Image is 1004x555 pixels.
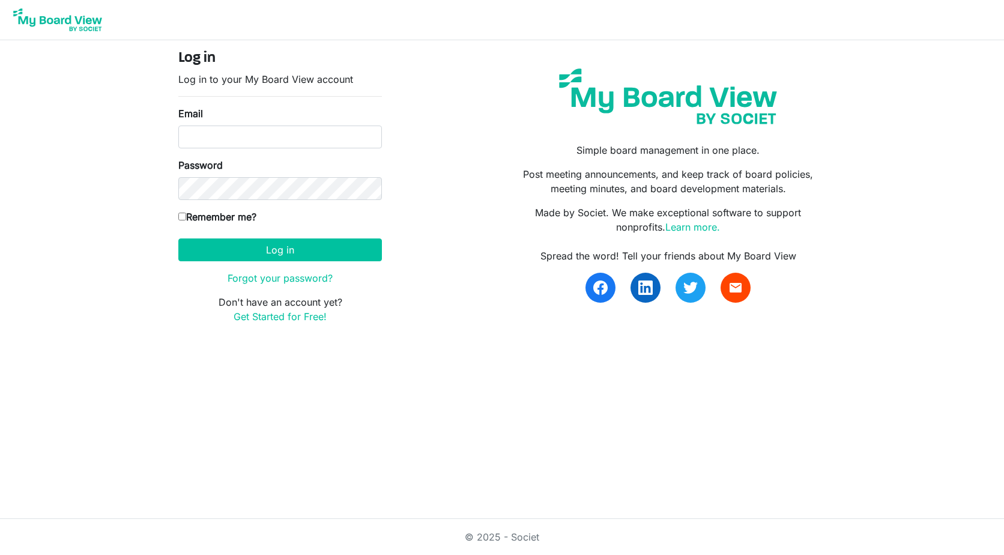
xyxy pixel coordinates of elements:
p: Post meeting announcements, and keep track of board policies, meeting minutes, and board developm... [511,167,826,196]
img: facebook.svg [593,281,608,295]
p: Simple board management in one place. [511,143,826,157]
img: twitter.svg [683,281,698,295]
a: email [721,273,751,303]
img: my-board-view-societ.svg [550,59,786,133]
input: Remember me? [178,213,186,220]
p: Log in to your My Board View account [178,72,382,86]
a: © 2025 - Societ [465,531,539,543]
h4: Log in [178,50,382,67]
a: Get Started for Free! [234,311,327,323]
label: Email [178,106,203,121]
img: My Board View Logo [10,5,106,35]
p: Made by Societ. We make exceptional software to support nonprofits. [511,205,826,234]
label: Remember me? [178,210,256,224]
a: Forgot your password? [228,272,333,284]
span: email [728,281,743,295]
label: Password [178,158,223,172]
p: Don't have an account yet? [178,295,382,324]
a: Learn more. [665,221,720,233]
div: Spread the word! Tell your friends about My Board View [511,249,826,263]
img: linkedin.svg [638,281,653,295]
button: Log in [178,238,382,261]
